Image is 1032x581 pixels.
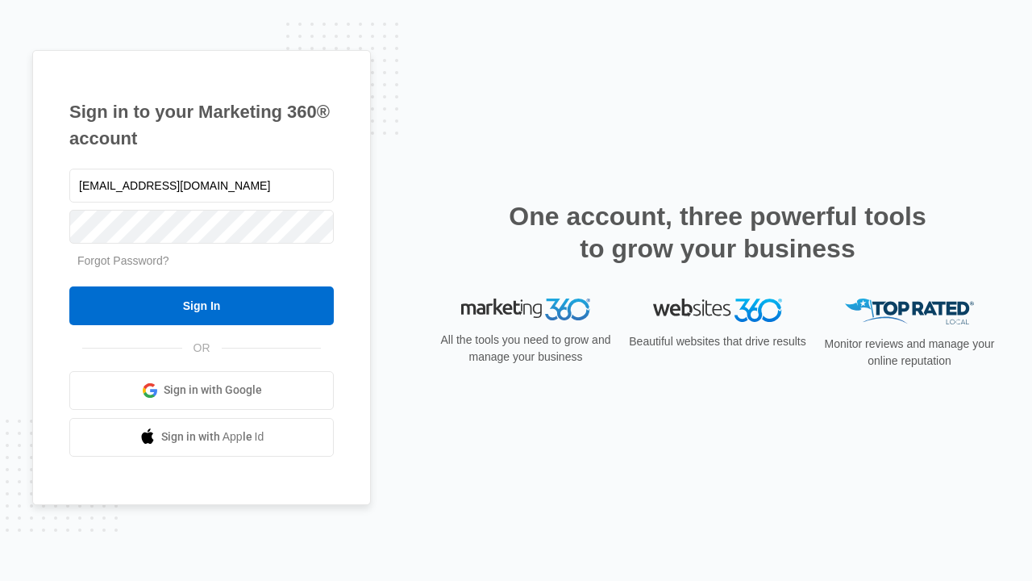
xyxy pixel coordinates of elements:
[69,98,334,152] h1: Sign in to your Marketing 360® account
[161,428,264,445] span: Sign in with Apple Id
[461,299,590,321] img: Marketing 360
[653,299,782,322] img: Websites 360
[627,333,808,350] p: Beautiful websites that drive results
[504,200,931,265] h2: One account, three powerful tools to grow your business
[164,382,262,399] span: Sign in with Google
[77,254,169,267] a: Forgot Password?
[845,299,974,325] img: Top Rated Local
[435,332,616,366] p: All the tools you need to grow and manage your business
[69,371,334,410] a: Sign in with Google
[182,340,222,357] span: OR
[819,336,1000,370] p: Monitor reviews and manage your online reputation
[69,418,334,457] a: Sign in with Apple Id
[69,286,334,325] input: Sign In
[69,169,334,203] input: Email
